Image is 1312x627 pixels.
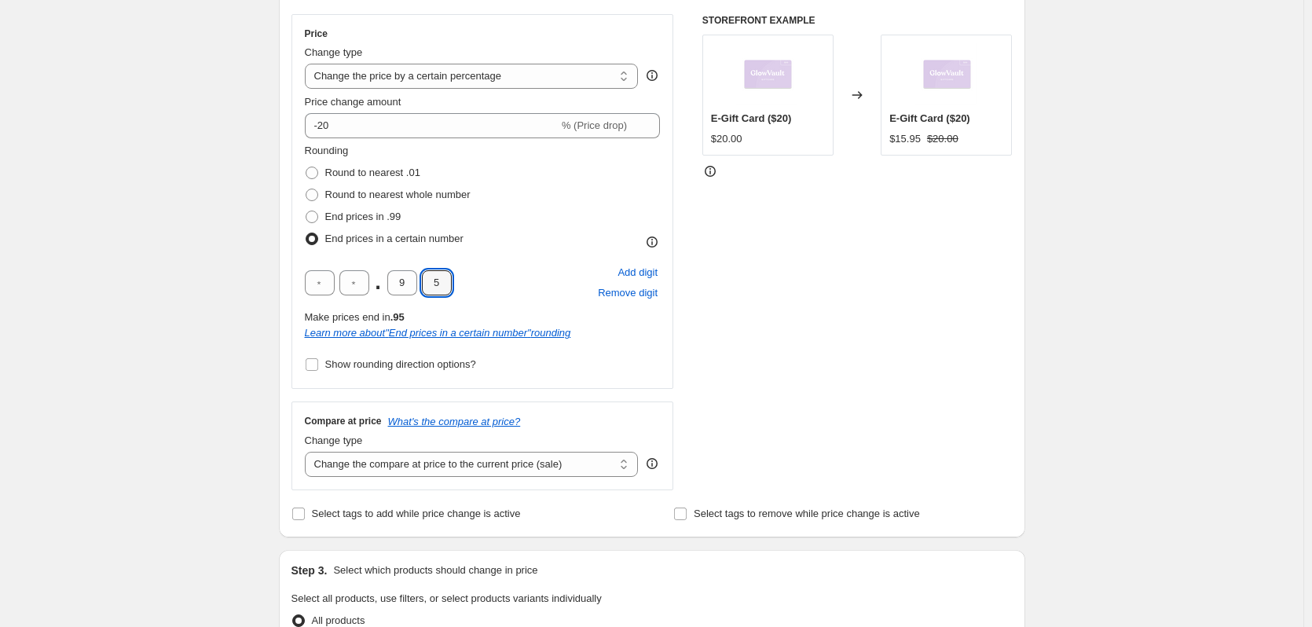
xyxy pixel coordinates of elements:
h6: STOREFRONT EXAMPLE [702,14,1013,27]
span: E-Gift Card ($20) [889,112,970,124]
span: Change type [305,46,363,58]
b: .95 [390,311,405,323]
span: Show rounding direction options? [325,358,476,370]
span: Select tags to remove while price change is active [694,508,920,519]
span: End prices in a certain number [325,233,464,244]
span: Add digit [618,265,658,280]
h2: Step 3. [291,563,328,578]
div: $20.00 [711,131,742,147]
span: Remove digit [598,285,658,301]
button: Remove placeholder [596,283,660,303]
img: 20_80x.png [915,43,978,106]
input: ﹡ [387,270,417,295]
span: Select tags to add while price change is active [312,508,521,519]
span: Select all products, use filters, or select products variants individually [291,592,602,604]
div: $15.95 [889,131,921,147]
h3: Compare at price [305,415,382,427]
span: Price change amount [305,96,401,108]
h3: Price [305,27,328,40]
div: help [644,456,660,471]
span: Round to nearest whole number [325,189,471,200]
span: . [374,270,383,295]
input: -15 [305,113,559,138]
span: End prices in .99 [325,211,401,222]
span: E-Gift Card ($20) [711,112,792,124]
button: What's the compare at price? [388,416,521,427]
img: 20_80x.png [736,43,799,106]
i: Learn more about " End prices in a certain number " rounding [305,327,571,339]
p: Select which products should change in price [333,563,537,578]
input: ﹡ [339,270,369,295]
div: help [644,68,660,83]
strike: $20.00 [927,131,958,147]
span: Make prices end in [305,311,405,323]
input: ﹡ [422,270,452,295]
input: ﹡ [305,270,335,295]
span: % (Price drop) [562,119,627,131]
span: Rounding [305,145,349,156]
button: Add placeholder [615,262,660,283]
span: Change type [305,434,363,446]
span: Round to nearest .01 [325,167,420,178]
span: All products [312,614,365,626]
a: Learn more about"End prices in a certain number"rounding [305,327,571,339]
